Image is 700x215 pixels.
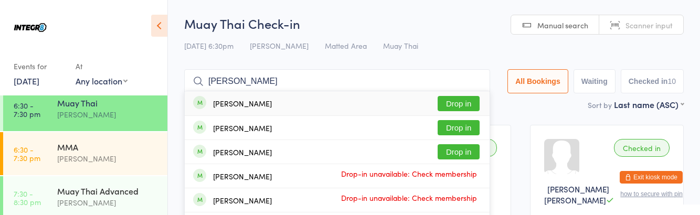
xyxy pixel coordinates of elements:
[14,101,40,118] time: 6:30 - 7:30 pm
[588,100,612,110] label: Sort by
[338,166,480,181] span: Drop-in unavailable: Check membership
[57,109,158,121] div: [PERSON_NAME]
[250,40,309,51] span: [PERSON_NAME]
[507,69,568,93] button: All Bookings
[10,8,50,47] img: Integr8 Bentleigh
[213,124,272,132] div: [PERSON_NAME]
[438,144,480,159] button: Drop in
[184,15,684,32] h2: Muay Thai Check-in
[213,99,272,107] div: [PERSON_NAME]
[537,20,588,30] span: Manual search
[184,69,490,93] input: Search
[621,69,684,93] button: Checked in10
[620,190,683,198] button: how to secure with pin
[438,96,480,111] button: Drop in
[620,171,683,184] button: Exit kiosk mode
[325,40,367,51] span: Matted Area
[57,197,158,209] div: [PERSON_NAME]
[14,189,41,206] time: 7:30 - 8:30 pm
[625,20,673,30] span: Scanner input
[76,58,128,75] div: At
[14,145,40,162] time: 6:30 - 7:30 pm
[57,185,158,197] div: Muay Thai Advanced
[76,75,128,87] div: Any location
[213,196,272,205] div: [PERSON_NAME]
[213,148,272,156] div: [PERSON_NAME]
[184,40,234,51] span: [DATE] 6:30pm
[3,88,167,131] a: 6:30 -7:30 pmMuay Thai[PERSON_NAME]
[438,120,480,135] button: Drop in
[57,153,158,165] div: [PERSON_NAME]
[14,75,39,87] a: [DATE]
[3,132,167,175] a: 6:30 -7:30 pmMMA[PERSON_NAME]
[14,58,65,75] div: Events for
[574,69,616,93] button: Waiting
[544,184,609,206] span: [PERSON_NAME] [PERSON_NAME]
[57,141,158,153] div: MMA
[383,40,418,51] span: Muay Thai
[57,97,158,109] div: Muay Thai
[213,172,272,180] div: [PERSON_NAME]
[338,190,480,206] span: Drop-in unavailable: Check membership
[614,139,670,157] div: Checked in
[614,99,684,110] div: Last name (ASC)
[667,77,676,85] div: 10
